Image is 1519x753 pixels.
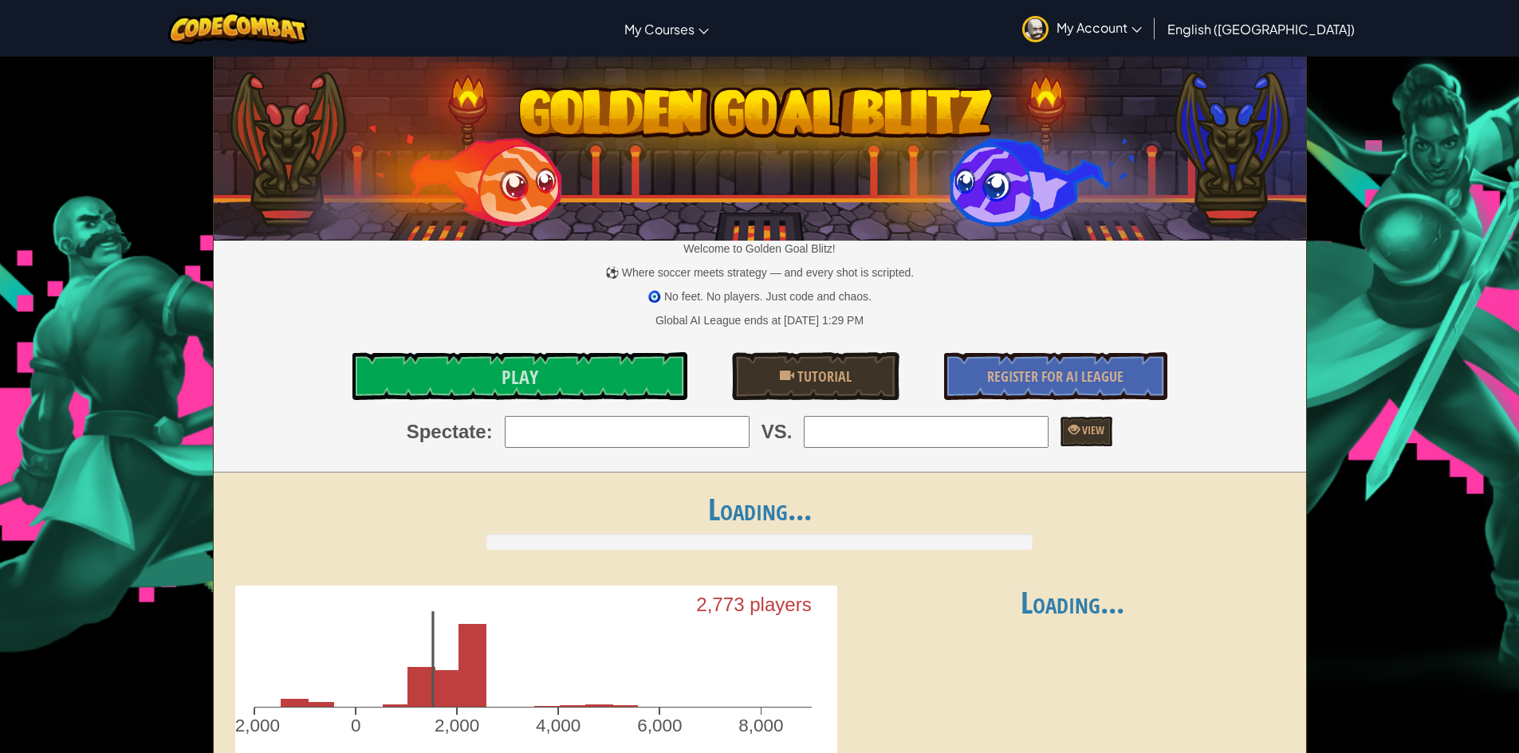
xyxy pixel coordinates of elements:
[502,364,538,390] span: Play
[486,418,493,445] span: :
[229,716,280,735] text: -2,000
[214,265,1306,280] p: ⚽ Where soccer meets strategy — and every shot is scripted.
[214,241,1306,257] p: Welcome to Golden Goal Blitz!
[214,288,1306,304] p: 🧿 No feet. No players. Just code and chaos.
[761,418,793,445] span: VS.
[536,716,580,735] text: 4,000
[738,716,783,735] text: 8,000
[616,7,717,50] a: My Courses
[1159,7,1363,50] a: English ([GEOGRAPHIC_DATA])
[1022,16,1049,42] img: avatar
[794,367,852,386] span: Tutorial
[1167,21,1355,37] span: English ([GEOGRAPHIC_DATA])
[637,716,682,735] text: 6,000
[696,594,812,616] text: 2,773 players
[1014,3,1150,53] a: My Account
[407,418,486,445] span: Spectate
[1080,422,1104,437] span: View
[350,716,360,735] text: 0
[435,716,479,735] text: 2,000
[214,50,1306,241] img: Golden Goal
[944,352,1167,400] a: Register for AI League
[987,367,1124,386] span: Register for AI League
[624,21,695,37] span: My Courses
[655,312,864,328] div: Global AI League ends at [DATE] 1:29 PM
[168,12,308,45] img: CodeCombat logo
[214,492,1306,526] h1: Loading...
[732,352,899,400] a: Tutorial
[1057,19,1142,36] span: My Account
